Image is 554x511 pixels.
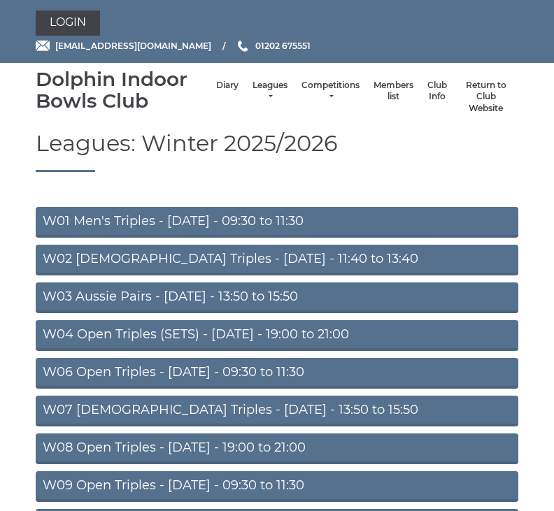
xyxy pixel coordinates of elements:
[36,10,100,36] a: Login
[36,69,209,112] div: Dolphin Indoor Bowls Club
[36,320,518,351] a: W04 Open Triples (SETS) - [DATE] - 19:00 to 21:00
[36,39,211,52] a: Email [EMAIL_ADDRESS][DOMAIN_NAME]
[461,80,511,115] a: Return to Club Website
[36,433,518,464] a: W08 Open Triples - [DATE] - 19:00 to 21:00
[36,41,50,51] img: Email
[55,41,211,51] span: [EMAIL_ADDRESS][DOMAIN_NAME]
[427,80,447,103] a: Club Info
[36,282,518,313] a: W03 Aussie Pairs - [DATE] - 13:50 to 15:50
[236,39,311,52] a: Phone us 01202 675551
[36,131,518,171] h1: Leagues: Winter 2025/2026
[238,41,248,52] img: Phone us
[36,396,518,426] a: W07 [DEMOGRAPHIC_DATA] Triples - [DATE] - 13:50 to 15:50
[216,80,239,92] a: Diary
[36,207,518,238] a: W01 Men's Triples - [DATE] - 09:30 to 11:30
[36,471,518,502] a: W09 Open Triples - [DATE] - 09:30 to 11:30
[36,358,518,389] a: W06 Open Triples - [DATE] - 09:30 to 11:30
[374,80,413,103] a: Members list
[253,80,287,103] a: Leagues
[301,80,360,103] a: Competitions
[255,41,311,51] span: 01202 675551
[36,245,518,275] a: W02 [DEMOGRAPHIC_DATA] Triples - [DATE] - 11:40 to 13:40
